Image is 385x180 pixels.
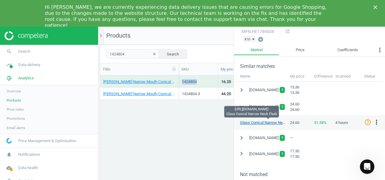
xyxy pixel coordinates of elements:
input: SKU/Title search [106,49,159,58]
i: chevron_right [238,150,245,157]
span: Price index [7,107,24,112]
span: × [252,37,255,42]
iframe: Intercom live chat [360,159,374,174]
span: 24.60 24.60 [290,102,299,112]
button: clear [150,50,159,58]
i: pie_chart_outlined [3,72,15,84]
div: My price [287,71,311,82]
i: more_vert [376,46,383,54]
span: Email alerts [7,125,25,130]
span: Data delivery [18,62,40,68]
a: Price [279,45,321,55]
button: expand_more [236,101,247,112]
i: cloud_done [3,162,15,174]
span: Data health [18,165,38,171]
div: : HE1789008 [242,29,282,35]
img: ajHJNr6hYgQAAAAASUVORK5CYII= [5,31,48,40]
a: Coefficients [321,45,375,55]
div: Scanned [332,71,361,82]
i: clear [152,52,156,56]
button: chevron_right [236,132,247,144]
button: chevron_right [236,148,247,159]
i: add_circle [258,36,264,42]
a: [PERSON_NAME] Narrow Mouth Conical Flask - 250ml - Pack of 12 12 Pack [103,79,176,85]
span: 17.30 17.30 [290,149,299,159]
span: 51.38 % [314,120,327,125]
div: 16.25 [221,79,231,85]
span: Overview [7,89,21,94]
a: Glass Conical Narrow Neck Flask [240,120,297,125]
span: 1 [281,151,283,157]
div: 24.60 [287,117,311,128]
i: search [3,46,15,57]
span: Search [18,49,30,54]
h3: Similar matches [240,63,385,69]
span: [DOMAIN_NAME] [249,87,278,93]
button: × [252,36,256,42]
button: chevron_right [236,85,247,96]
span: Promotions [7,116,25,121]
img: wGWNvw8QSZomAAAAABJRU5ErkJggg== [6,138,12,144]
span: 1 [281,135,283,141]
div: 1424804 [182,79,215,85]
button: more_vert [373,118,380,126]
span: 1 [281,87,283,93]
span: Analytics [18,75,34,81]
span: Price Management & Optimization [18,138,76,144]
div: Title [103,67,176,72]
span: [URL][DOMAIN_NAME] Glass Conical Narrow Neck Flask [226,107,277,116]
span: Products [7,98,21,103]
i: chevron_right [238,86,245,94]
span: 15.36 15.36 [290,85,299,95]
div: SKU [181,67,216,72]
div: Difference [311,71,332,82]
i: chevron_right [97,32,104,39]
button: add_circle [257,36,264,43]
button: Search [159,49,187,58]
span: mpn [242,29,251,34]
span: KVI [245,36,251,42]
div: Status [361,71,383,82]
div: Name [234,71,287,82]
div: — [287,132,317,144]
h3: Not matched [240,172,385,177]
a: Market [234,45,279,55]
span: [DOMAIN_NAME] [249,135,278,141]
a: [PERSON_NAME] Narrow Mouth Conical Flask - 250ml - Pack of 12 36 Pack [103,91,176,97]
i: expand_more [238,103,245,110]
span: Products [106,32,130,39]
i: chevron_right [238,134,245,142]
div: 1424804-3 [182,91,215,97]
span: 1 [281,104,283,110]
div: 44.25 [221,91,231,97]
i: open_in_new [285,29,290,34]
i: notifications [3,149,15,160]
button: more_vert [375,45,385,57]
span: Notifications [18,152,40,157]
span: 4 hours [335,120,348,125]
a: open_in_new [282,29,290,34]
div: Hi [PERSON_NAME], we are currently experiencing data delivery issues that are causing errors for ... [45,4,331,28]
div: Close [373,5,380,9]
i: timeline [3,59,15,71]
span: [DOMAIN_NAME] [249,151,278,157]
i: help_outline [364,118,371,126]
